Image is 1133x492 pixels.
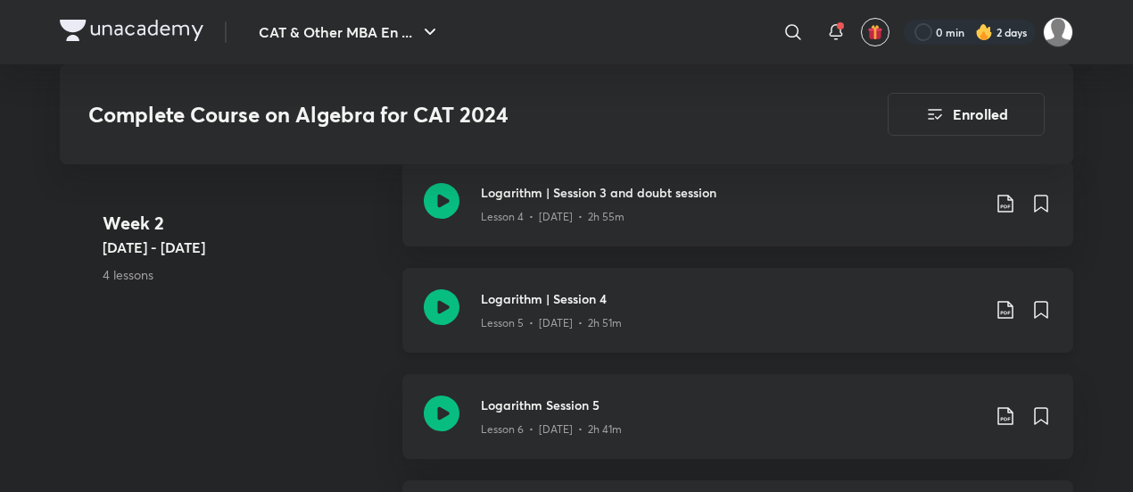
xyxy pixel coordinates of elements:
[975,23,993,41] img: streak
[1043,17,1073,47] img: Avinash Tibrewal
[402,374,1073,480] a: Logarithm Session 5Lesson 6 • [DATE] • 2h 41m
[888,93,1045,136] button: Enrolled
[103,210,388,237] h4: Week 2
[481,396,980,414] h3: Logarithm Session 5
[60,20,203,41] img: Company Logo
[103,237,388,258] h5: [DATE] - [DATE]
[481,183,980,202] h3: Logarithm | Session 3 and doubt session
[481,315,622,331] p: Lesson 5 • [DATE] • 2h 51m
[248,14,451,50] button: CAT & Other MBA En ...
[861,18,889,46] button: avatar
[867,24,883,40] img: avatar
[60,20,203,46] a: Company Logo
[103,265,388,284] p: 4 lessons
[88,102,787,128] h3: Complete Course on Algebra for CAT 2024
[402,268,1073,374] a: Logarithm | Session 4Lesson 5 • [DATE] • 2h 51m
[481,289,980,308] h3: Logarithm | Session 4
[402,162,1073,268] a: Logarithm | Session 3 and doubt sessionLesson 4 • [DATE] • 2h 55m
[481,421,622,438] p: Lesson 6 • [DATE] • 2h 41m
[481,209,624,225] p: Lesson 4 • [DATE] • 2h 55m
